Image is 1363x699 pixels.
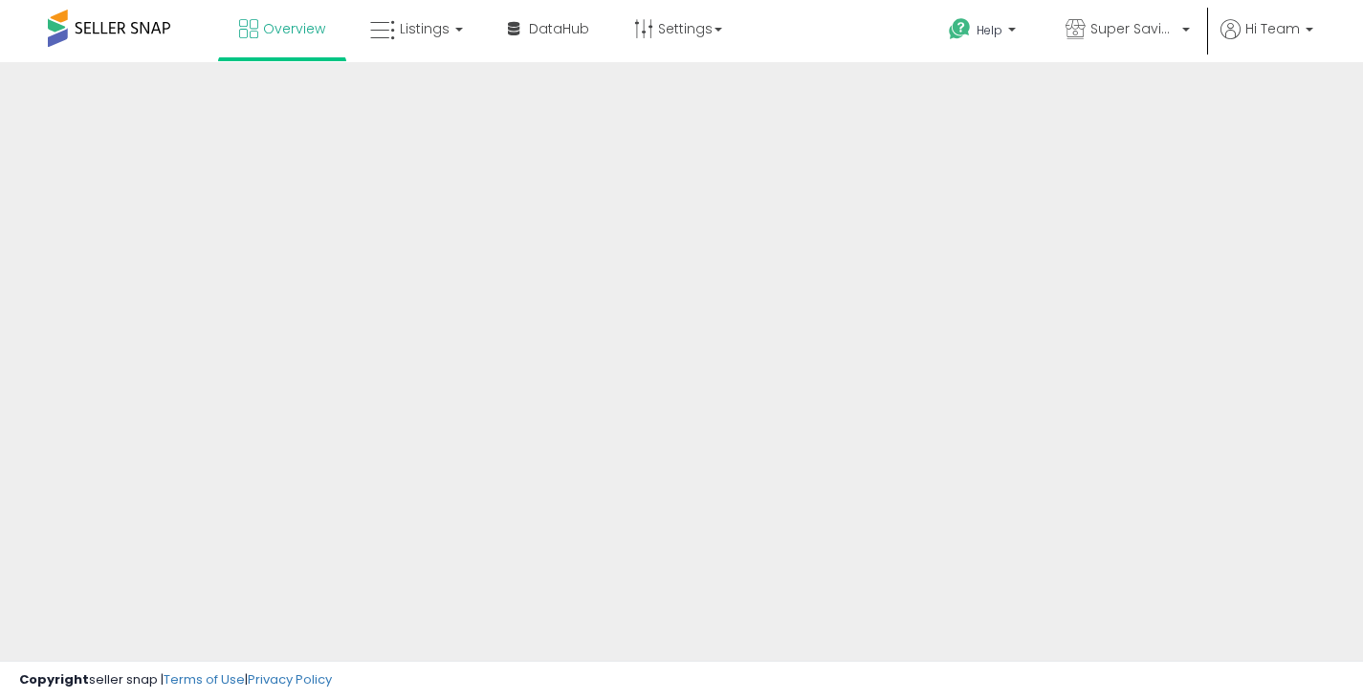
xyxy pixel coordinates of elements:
[1220,19,1313,62] a: Hi Team
[934,3,1035,62] a: Help
[263,19,325,38] span: Overview
[1090,19,1176,38] span: Super Savings Now (NEW)
[248,670,332,688] a: Privacy Policy
[529,19,589,38] span: DataHub
[19,670,89,688] strong: Copyright
[19,671,332,689] div: seller snap | |
[977,22,1002,38] span: Help
[164,670,245,688] a: Terms of Use
[1245,19,1300,38] span: Hi Team
[400,19,450,38] span: Listings
[948,17,972,41] i: Get Help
